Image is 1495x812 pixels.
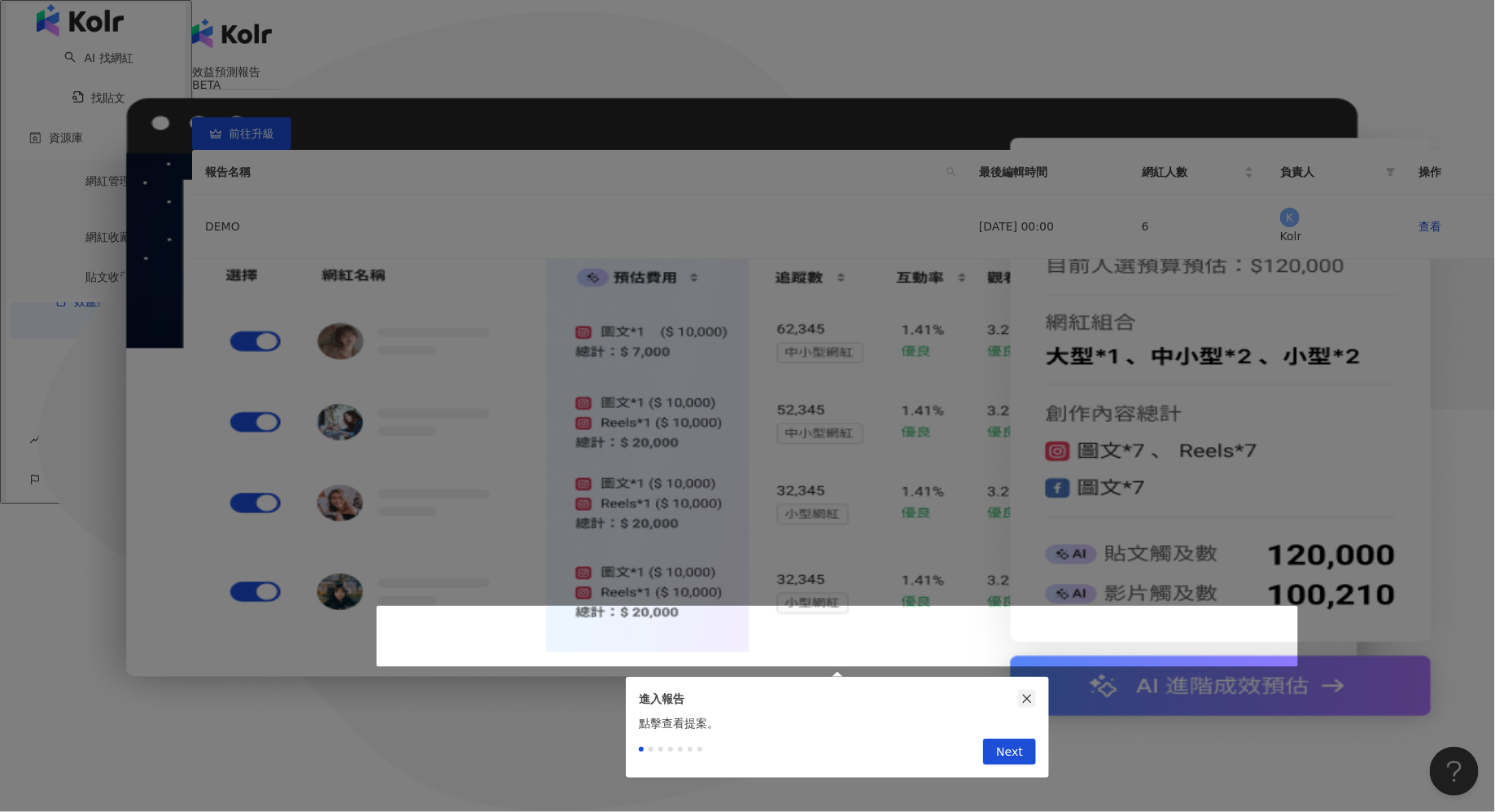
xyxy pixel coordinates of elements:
[1018,690,1036,708] button: close
[996,740,1023,766] span: Next
[1021,693,1033,704] span: close
[639,690,1036,708] div: 進入報告
[626,714,1049,732] div: 點擊查看提案。
[983,739,1036,765] button: Next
